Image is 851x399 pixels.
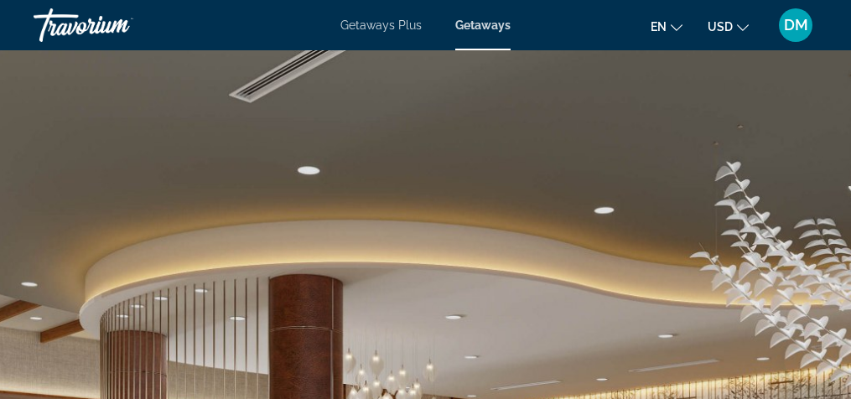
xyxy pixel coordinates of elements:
span: en [651,20,667,34]
iframe: Button to launch messaging window [784,332,838,386]
a: Getaways Plus [340,18,422,32]
a: Getaways [455,18,511,32]
button: Change language [651,14,682,39]
button: User Menu [774,8,817,43]
span: DM [784,17,808,34]
span: USD [708,20,733,34]
a: Travorium [34,3,201,47]
button: Change currency [708,14,749,39]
